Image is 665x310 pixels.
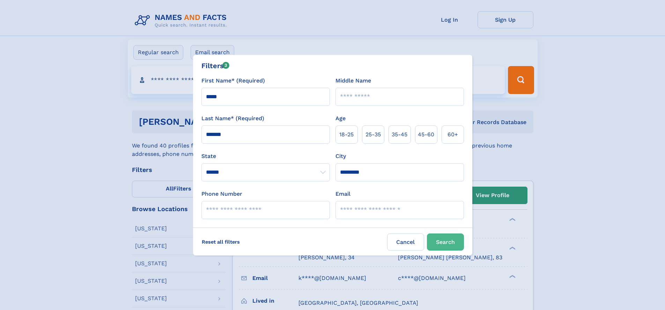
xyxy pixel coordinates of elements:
label: Reset all filters [197,233,244,250]
span: 18‑25 [339,130,354,139]
label: Middle Name [335,77,371,85]
button: Search [427,233,464,251]
label: Cancel [387,233,424,251]
label: City [335,152,346,160]
div: Filters [201,60,230,71]
label: First Name* (Required) [201,77,265,85]
span: 25‑35 [365,130,381,139]
label: Last Name* (Required) [201,114,264,123]
label: State [201,152,330,160]
span: 35‑45 [392,130,407,139]
span: 45‑60 [418,130,434,139]
label: Email [335,190,350,198]
label: Phone Number [201,190,242,198]
label: Age [335,114,346,123]
span: 60+ [448,130,458,139]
